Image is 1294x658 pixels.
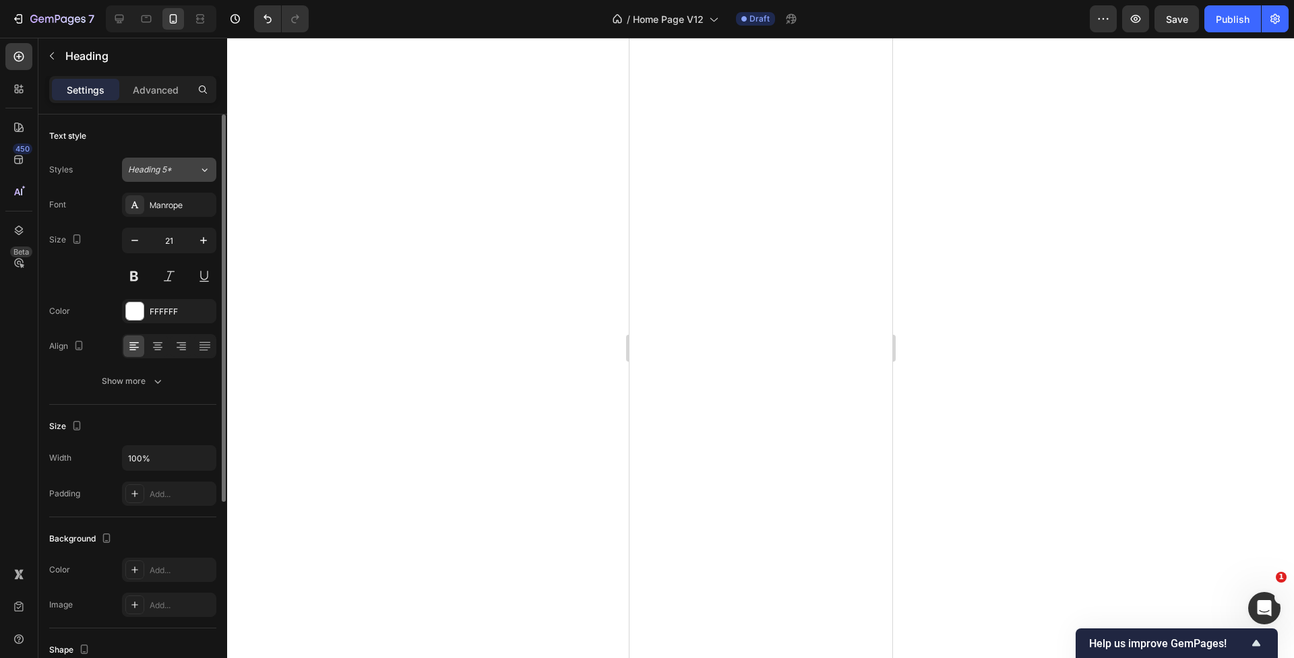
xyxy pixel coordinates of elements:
button: Show survey - Help us improve GemPages! [1089,635,1264,651]
button: Show more [49,369,216,393]
div: Text style [49,130,86,142]
div: Publish [1216,12,1250,26]
div: Color [49,564,70,576]
span: Draft [749,13,770,25]
button: Publish [1204,5,1261,32]
div: Manrope [150,199,213,211]
button: Save [1154,5,1199,32]
div: Add... [150,599,213,612]
div: Size [49,231,85,249]
div: Size [49,418,85,436]
p: 7 [88,11,94,27]
div: Align [49,337,87,356]
span: Home Page V12 [633,12,704,26]
div: Padding [49,488,80,500]
div: Width [49,452,71,464]
div: 450 [13,143,32,154]
input: Auto [123,446,216,470]
iframe: Intercom live chat [1248,592,1281,624]
div: Styles [49,164,73,176]
div: Show more [102,374,164,388]
p: Heading [65,48,211,64]
p: Settings [67,83,104,97]
span: / [627,12,630,26]
p: Advanced [133,83,179,97]
div: Image [49,599,73,611]
span: 1 [1276,572,1287,583]
iframe: Design area [629,38,892,658]
div: Beta [10,246,32,257]
span: Heading 5* [128,164,172,176]
button: Heading 5* [122,158,216,182]
div: Background [49,530,115,548]
div: Add... [150,488,213,500]
button: 7 [5,5,100,32]
div: Undo/Redo [254,5,309,32]
div: Font [49,199,66,211]
span: Help us improve GemPages! [1089,637,1248,650]
span: Save [1166,13,1188,25]
div: Color [49,305,70,317]
div: Add... [150,564,213,577]
div: FFFFFF [150,306,213,318]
